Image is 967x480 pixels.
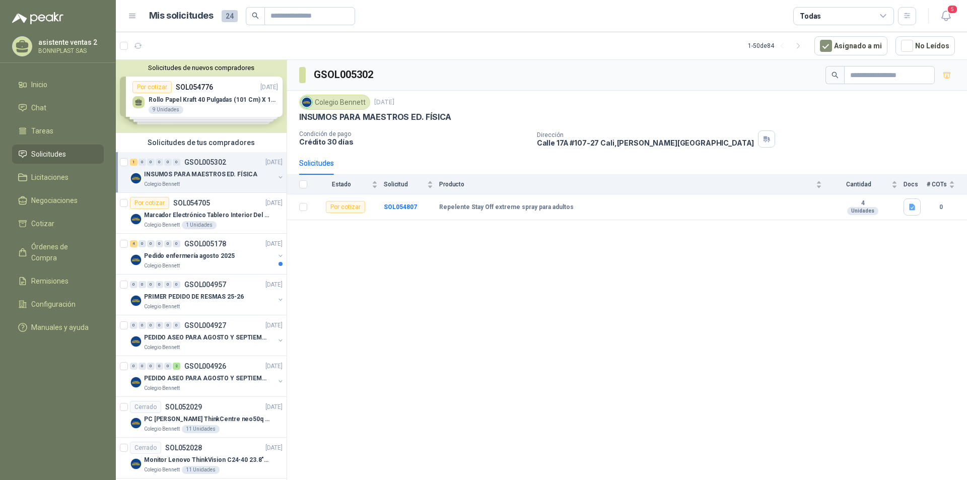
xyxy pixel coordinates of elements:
p: [DATE] [374,98,394,107]
p: [DATE] [265,443,283,453]
a: CerradoSOL052029[DATE] Company LogoPC [PERSON_NAME] ThinkCentre neo50q Gen 4 Core i5 16Gb 512Gb S... [116,397,287,438]
span: Negociaciones [31,195,78,206]
a: Negociaciones [12,191,104,210]
div: Cerrado [130,401,161,413]
a: Chat [12,98,104,117]
span: Inicio [31,79,47,90]
th: Estado [313,175,384,194]
p: Colegio Bennett [144,425,180,433]
p: GSOL005302 [184,159,226,166]
p: SOL054705 [173,199,210,207]
div: 1 - 50 de 84 [748,38,806,54]
th: Docs [904,175,927,194]
div: 1 Unidades [182,221,217,229]
span: Chat [31,102,46,113]
span: 24 [222,10,238,22]
p: INSUMOS PARA MAESTROS ED. FÍSICA [144,170,257,179]
span: Cotizar [31,218,54,229]
div: 0 [139,322,146,329]
span: Órdenes de Compra [31,241,94,263]
div: 0 [139,281,146,288]
div: 0 [173,240,180,247]
div: Todas [800,11,821,22]
div: 11 Unidades [182,425,220,433]
div: Unidades [847,207,878,215]
img: Company Logo [130,417,142,429]
span: Producto [439,181,814,188]
button: Solicitudes de nuevos compradores [120,64,283,72]
div: Por cotizar [326,201,365,213]
p: PRIMER PEDIDO DE RESMAS 25-26 [144,292,244,302]
img: Company Logo [301,97,312,108]
p: GSOL004957 [184,281,226,288]
a: Inicio [12,75,104,94]
img: Company Logo [130,254,142,266]
span: # COTs [927,181,947,188]
img: Company Logo [130,376,142,388]
div: 0 [156,322,163,329]
p: [DATE] [265,280,283,290]
img: Company Logo [130,172,142,184]
div: 0 [173,281,180,288]
p: [DATE] [265,158,283,167]
div: Colegio Bennett [299,95,370,110]
span: search [252,12,259,19]
a: Remisiones [12,271,104,291]
a: 0 0 0 0 0 2 GSOL004926[DATE] Company LogoPEDIDO ASEO PARA AGOSTO Y SEPTIEMBREColegio Bennett [130,360,285,392]
span: Cantidad [828,181,889,188]
p: Condición de pago [299,130,529,138]
div: 0 [147,159,155,166]
img: Logo peakr [12,12,63,24]
a: Manuales y ayuda [12,318,104,337]
div: 0 [130,322,137,329]
div: Cerrado [130,442,161,454]
button: 5 [937,7,955,25]
div: 0 [130,281,137,288]
p: Calle 17A #107-27 Cali , [PERSON_NAME][GEOGRAPHIC_DATA] [537,139,754,147]
p: GSOL004926 [184,363,226,370]
a: 0 0 0 0 0 0 GSOL004957[DATE] Company LogoPRIMER PEDIDO DE RESMAS 25-26Colegio Bennett [130,279,285,311]
div: 11 Unidades [182,466,220,474]
div: Solicitudes de tus compradores [116,133,287,152]
a: 0 0 0 0 0 0 GSOL004927[DATE] Company LogoPEDIDO ASEO PARA AGOSTO Y SEPTIEMBRE 2Colegio Bennett [130,319,285,352]
p: Pedido enfermería agosto 2025 [144,251,235,261]
a: Órdenes de Compra [12,237,104,267]
p: Colegio Bennett [144,344,180,352]
div: 0 [164,322,172,329]
p: Colegio Bennett [144,180,180,188]
p: Colegio Bennett [144,384,180,392]
span: Configuración [31,299,76,310]
div: 0 [173,322,180,329]
img: Company Logo [130,335,142,348]
p: BONNIPLAST SAS [38,48,101,54]
span: Licitaciones [31,172,68,183]
p: GSOL005178 [184,240,226,247]
img: Company Logo [130,458,142,470]
div: 0 [147,240,155,247]
p: [DATE] [265,321,283,330]
div: 0 [164,281,172,288]
div: 1 [130,159,137,166]
div: 0 [139,363,146,370]
p: INSUMOS PARA MAESTROS ED. FÍSICA [299,112,451,122]
b: 0 [927,202,955,212]
div: 0 [130,363,137,370]
p: Crédito 30 días [299,138,529,146]
div: 0 [156,281,163,288]
p: asistente ventas 2 [38,39,101,46]
p: Marcador Electrónico Tablero Interior Del Día Del Juego Para Luchar, El Baloncesto O El Voleibol [144,211,269,220]
p: [DATE] [265,402,283,412]
b: SOL054807 [384,203,417,211]
p: Colegio Bennett [144,221,180,229]
a: 4 0 0 0 0 0 GSOL005178[DATE] Company LogoPedido enfermería agosto 2025Colegio Bennett [130,238,285,270]
div: 2 [173,363,180,370]
p: Dirección [537,131,754,139]
span: Remisiones [31,276,68,287]
a: Tareas [12,121,104,141]
div: Solicitudes [299,158,334,169]
p: [DATE] [265,239,283,249]
span: Solicitudes [31,149,66,160]
div: Por cotizar [130,197,169,209]
button: No Leídos [895,36,955,55]
p: PEDIDO ASEO PARA AGOSTO Y SEPTIEMBRE 2 [144,333,269,342]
